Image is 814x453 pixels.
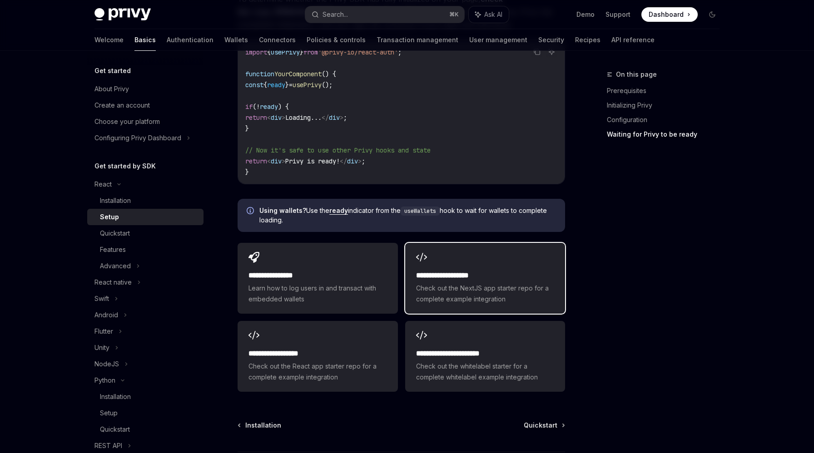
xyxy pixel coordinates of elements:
div: Flutter [94,326,113,337]
span: </ [340,157,347,165]
span: div [329,113,340,122]
a: About Privy [87,81,203,97]
a: Configuration [607,113,727,127]
span: usePrivy [293,81,322,89]
a: Features [87,241,203,258]
span: div [271,157,282,165]
span: const [245,81,263,89]
span: > [282,157,285,165]
span: div [271,113,282,122]
div: Choose your platform [94,116,160,127]
div: About Privy [94,84,129,94]
span: > [282,113,285,122]
span: Check out the React app starter repo for a complete example integration [248,361,387,383]
span: return [245,113,267,122]
span: > [358,157,362,165]
a: Create an account [87,97,203,113]
span: ready [260,103,278,111]
a: API reference [611,29,655,51]
span: } [245,168,249,176]
a: Basics [134,29,156,51]
span: function [245,70,274,78]
div: Unity [94,342,109,353]
a: Security [538,29,564,51]
a: Recipes [575,29,601,51]
span: YourComponent [274,70,322,78]
a: Transaction management [377,29,458,51]
span: ; [398,48,402,56]
span: import [245,48,267,56]
span: Loading... [285,113,322,122]
a: Installation [87,192,203,209]
span: < [267,113,271,122]
span: ! [256,103,260,111]
a: **** **** **** *Learn how to log users in and transact with embedded wallets [238,243,397,314]
span: (); [322,81,333,89]
span: ⌘ K [449,11,459,18]
a: ready [329,207,348,215]
button: Ask AI [546,46,557,58]
span: return [245,157,267,165]
a: Initializing Privy [607,98,727,113]
div: Setup [100,408,118,419]
a: Prerequisites [607,84,727,98]
a: Quickstart [87,421,203,438]
a: Setup [87,405,203,421]
a: **** **** **** ****Check out the NextJS app starter repo for a complete example integration [405,243,565,314]
a: Waiting for Privy to be ready [607,127,727,142]
span: from [303,48,318,56]
a: Welcome [94,29,124,51]
div: Setup [100,212,119,222]
span: () { [322,70,336,78]
svg: Info [247,207,256,216]
a: Demo [576,10,595,19]
span: Use the indicator from the hook to wait for wallets to complete loading. [259,206,556,225]
img: dark logo [94,8,151,21]
span: } [245,124,249,133]
div: REST API [94,440,122,451]
a: **** **** **** **** ***Check out the whitelabel starter for a complete whitelabel example integra... [405,321,565,392]
div: Swift [94,293,109,304]
div: React [94,179,112,190]
button: Toggle dark mode [705,7,720,22]
div: Quickstart [100,424,130,435]
a: Installation [238,421,281,430]
h5: Get started by SDK [94,161,156,172]
span: < [267,157,271,165]
span: // Now it's safe to use other Privy hooks and state [245,146,431,154]
h5: Get started [94,65,131,76]
strong: Using wallets? [259,207,306,214]
a: Quickstart [87,225,203,241]
span: { [263,81,267,89]
a: Wallets [224,29,248,51]
span: Check out the whitelabel starter for a complete whitelabel example integration [416,361,554,383]
a: Quickstart [524,421,564,430]
a: Connectors [259,29,296,51]
button: Copy the contents from the code block [531,46,543,58]
span: div [347,157,358,165]
code: useWallets [401,207,440,216]
span: '@privy-io/react-auth' [318,48,398,56]
div: Configuring Privy Dashboard [94,133,181,143]
div: React native [94,277,132,288]
div: Android [94,310,118,320]
span: } [300,48,303,56]
a: **** **** **** ***Check out the React app starter repo for a complete example integration [238,321,397,392]
div: Python [94,375,115,386]
a: User management [469,29,527,51]
a: Authentication [167,29,213,51]
div: Installation [100,391,131,402]
span: Installation [245,421,281,430]
span: Quickstart [524,421,557,430]
button: Ask AI [469,6,509,23]
span: </ [322,113,329,122]
div: Create an account [94,100,150,111]
a: Setup [87,209,203,225]
span: > [340,113,343,122]
span: ; [343,113,347,122]
span: Ask AI [484,10,502,19]
span: ; [362,157,365,165]
a: Choose your platform [87,113,203,130]
div: Quickstart [100,228,130,239]
div: Search... [323,9,348,20]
